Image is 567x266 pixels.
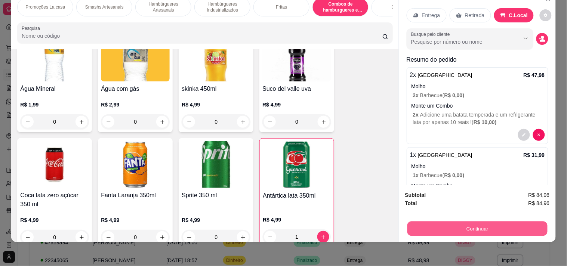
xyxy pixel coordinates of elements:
p: Entrega [422,12,440,19]
p: Bebidas [392,4,408,10]
p: Adicione uma batata temperada e um refrigerante lata por apenas 10 reais ! ( [413,111,545,126]
img: product-image [101,35,170,81]
p: 1 x [410,151,472,160]
button: decrease-product-quantity [264,116,276,128]
h4: Coca lata zero açúcar 350 ml [20,191,89,209]
span: [GEOGRAPHIC_DATA] [418,72,472,78]
button: decrease-product-quantity [22,116,34,128]
p: Hambúrgueres Artesanais [142,1,185,13]
p: Molho [412,163,545,170]
p: Hambúrgueres Industrializados [201,1,244,13]
p: R$ 31,99 [524,151,545,159]
span: R$ 0,00 ) [444,92,465,98]
img: product-image [263,142,331,188]
button: decrease-product-quantity [102,116,114,128]
button: increase-product-quantity [318,116,330,128]
p: Combos de hamburgueres e fritas [319,1,362,13]
button: increase-product-quantity [237,116,249,128]
button: Continuar [407,221,547,236]
button: increase-product-quantity [156,231,168,243]
p: Retirada [465,12,485,19]
p: R$ 2,99 [101,101,170,108]
img: product-image [101,141,170,188]
h4: Água Mineral [20,84,89,93]
img: product-image [182,35,250,81]
p: Barbecue ( [413,171,545,179]
span: R$ 84,96 [529,199,550,207]
span: R$ 0,00 ) [444,172,465,178]
button: increase-product-quantity [156,116,168,128]
p: R$ 4,99 [262,101,331,108]
strong: Subtotal [405,192,426,198]
span: R$ 10,00 ) [474,119,497,125]
p: Resumo do pedido [407,55,548,64]
p: Monte um Combo [412,182,545,189]
label: Busque pelo cliente [411,31,453,37]
p: R$ 47,98 [524,71,545,79]
p: Promoções La casa [25,4,65,10]
button: decrease-product-quantity [102,231,114,243]
p: 2 x [410,71,472,80]
p: R$ 4,99 [182,101,250,108]
h4: skinka 450ml [182,84,250,93]
button: decrease-product-quantity [22,231,34,243]
p: R$ 4,99 [101,216,170,224]
span: 2 x [413,92,420,98]
label: Pesquisa [22,25,43,31]
p: R$ 4,99 [182,216,250,224]
button: decrease-product-quantity [540,9,552,21]
img: product-image [262,35,331,81]
p: Molho [412,83,545,90]
p: R$ 4,99 [263,216,331,223]
h4: Antártica lata 350ml [263,191,331,200]
span: 2 x [413,112,420,118]
button: increase-product-quantity [76,231,87,243]
button: decrease-product-quantity [264,231,276,243]
button: decrease-product-quantity [536,33,548,45]
h4: Sprite 350 ml [182,191,250,200]
p: Barbecue ( [413,92,545,99]
img: product-image [20,35,89,81]
button: increase-product-quantity [76,116,87,128]
button: decrease-product-quantity [183,231,195,243]
p: Monte um Combo [412,102,545,109]
button: increase-product-quantity [317,231,329,243]
button: Show suggestions [520,33,532,44]
input: Busque pelo cliente [411,38,508,46]
button: decrease-product-quantity [518,129,530,141]
span: R$ 84,96 [529,191,550,199]
button: increase-product-quantity [237,231,249,243]
button: decrease-product-quantity [183,116,195,128]
span: [GEOGRAPHIC_DATA] [418,152,472,158]
h4: Água com gás [101,84,170,93]
button: decrease-product-quantity [533,129,545,141]
img: product-image [20,141,89,188]
h4: Fanta Laranja 350ml [101,191,170,200]
p: R$ 4,99 [20,216,89,224]
img: product-image [182,141,250,188]
strong: Total [405,200,417,206]
input: Pesquisa [22,32,382,40]
p: C.Local [509,12,528,19]
span: 1 x [413,172,420,178]
h4: Suco del valle uva [262,84,331,93]
p: Smashs Artesanais [85,4,124,10]
p: Fritas [276,4,287,10]
p: R$ 1,99 [20,101,89,108]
